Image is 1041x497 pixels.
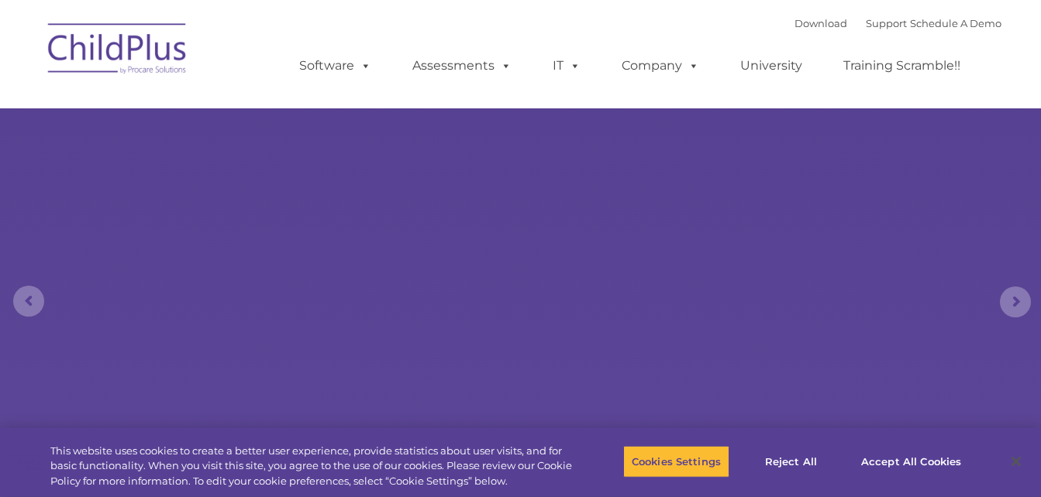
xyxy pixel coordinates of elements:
button: Close [999,444,1033,478]
a: Download [795,17,847,29]
div: This website uses cookies to create a better user experience, provide statistics about user visit... [50,444,573,489]
a: Training Scramble!! [828,50,976,81]
img: ChildPlus by Procare Solutions [40,12,195,90]
a: IT [537,50,596,81]
a: Assessments [397,50,527,81]
a: Schedule A Demo [910,17,1001,29]
a: Support [866,17,907,29]
button: Reject All [743,445,839,478]
a: Software [284,50,387,81]
button: Cookies Settings [623,445,729,478]
font: | [795,17,1001,29]
button: Accept All Cookies [853,445,970,478]
a: University [725,50,818,81]
a: Company [606,50,715,81]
